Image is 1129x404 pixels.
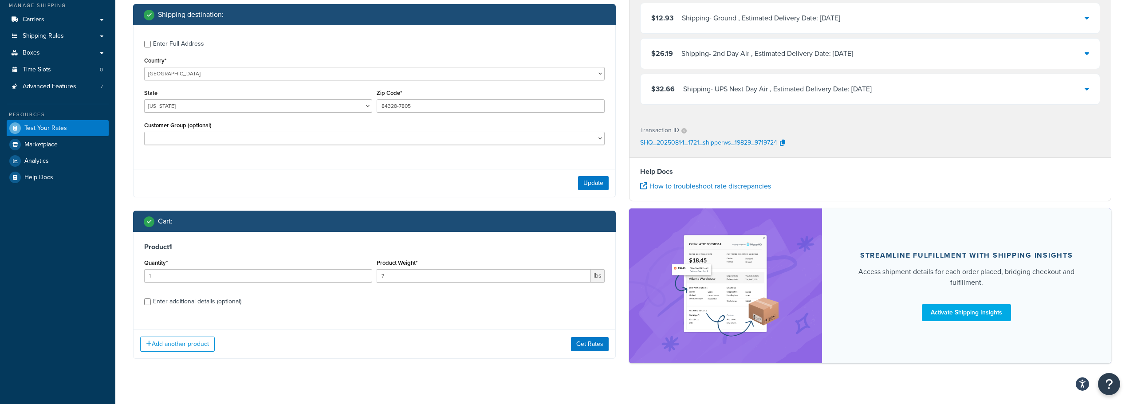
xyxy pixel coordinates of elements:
[144,57,166,64] label: Country*
[7,62,109,78] li: Time Slots
[100,83,103,90] span: 7
[651,49,673,59] span: $26.19
[377,259,417,266] label: Product Weight*
[7,153,109,169] a: Analytics
[7,78,109,95] a: Advanced Features7
[7,62,109,78] a: Time Slots0
[158,11,224,19] h2: Shipping destination :
[7,28,109,44] a: Shipping Rules
[843,267,1090,288] div: Access shipment details for each order placed, bridging checkout and fulfillment.
[7,12,109,28] a: Carriers
[683,83,872,96] div: Shipping - UPS Next Day Air , Estimated Delivery Date: [DATE]
[24,174,53,181] span: Help Docs
[7,2,109,9] div: Manage Shipping
[640,137,777,150] p: SHQ_20250814_1721_shipperws_19829_9719724
[140,337,215,352] button: Add another product
[7,45,109,61] a: Boxes
[1098,373,1120,395] button: Open Resource Center
[23,49,40,57] span: Boxes
[23,16,44,24] span: Carriers
[144,90,157,96] label: State
[922,304,1011,321] a: Activate Shipping Insights
[591,269,605,282] span: lbs
[24,125,67,132] span: Test Your Rates
[377,269,591,282] input: 0.00
[640,181,771,192] a: How to troubleshoot rate discrepancies
[571,337,609,351] button: Get Rates
[144,269,372,282] input: 0.0
[144,41,151,47] input: Enter Full Address
[144,243,605,251] h3: Product 1
[7,137,109,153] a: Marketplace
[7,120,109,136] a: Test Your Rates
[158,217,173,225] h2: Cart :
[670,222,781,350] img: feature-image-si-e24932ea9b9fcd0ff835db86be1ff8d589347e8876e1638d903ea230a36726be.png
[23,66,51,74] span: Time Slots
[377,90,402,96] label: Zip Code*
[578,176,609,190] button: Update
[860,251,1073,260] div: Streamline Fulfillment with Shipping Insights
[153,38,204,50] div: Enter Full Address
[24,141,58,149] span: Marketplace
[681,48,853,60] div: Shipping - 2nd Day Air , Estimated Delivery Date: [DATE]
[144,259,168,266] label: Quantity*
[7,111,109,118] div: Resources
[153,295,241,308] div: Enter additional details (optional)
[144,298,151,305] input: Enter additional details (optional)
[640,167,1101,177] h4: Help Docs
[651,84,675,94] span: $32.66
[23,83,76,90] span: Advanced Features
[682,12,840,25] div: Shipping - Ground , Estimated Delivery Date: [DATE]
[640,125,679,137] p: Transaction ID
[144,122,212,129] label: Customer Group (optional)
[23,32,64,40] span: Shipping Rules
[24,157,49,165] span: Analytics
[651,13,673,24] span: $12.93
[100,66,103,74] span: 0
[7,169,109,185] a: Help Docs
[7,78,109,95] li: Advanced Features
